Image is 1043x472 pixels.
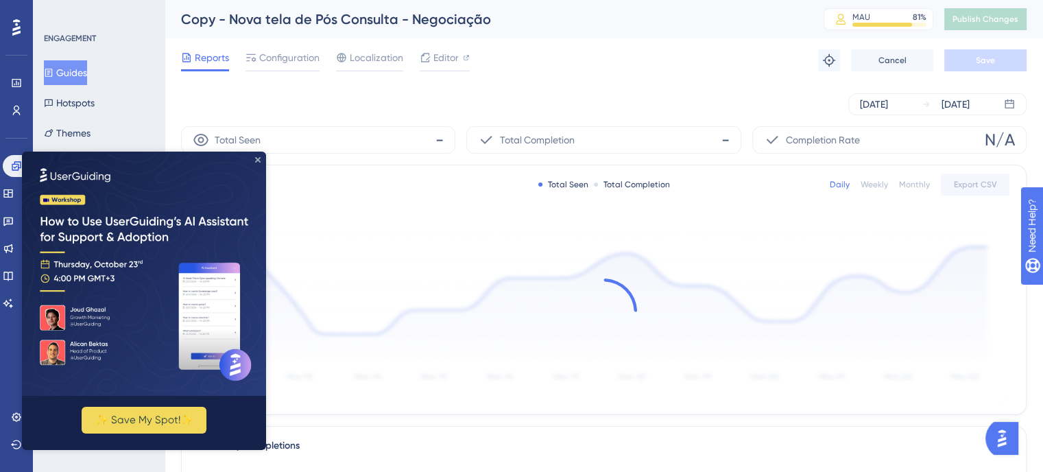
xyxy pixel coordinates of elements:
[195,49,229,66] span: Reports
[500,132,575,148] span: Total Completion
[538,179,588,190] div: Total Seen
[32,3,86,20] span: Need Help?
[861,179,888,190] div: Weekly
[952,14,1018,25] span: Publish Changes
[435,129,444,151] span: -
[721,129,730,151] span: -
[852,12,870,23] div: MAU
[899,179,930,190] div: Monthly
[215,132,261,148] span: Total Seen
[913,12,926,23] div: 81 %
[976,55,995,66] span: Save
[985,129,1015,151] span: N/A
[944,49,1027,71] button: Save
[181,10,789,29] div: Copy - Nova tela de Pós Consulta - Negociação
[433,49,459,66] span: Editor
[259,49,320,66] span: Configuration
[942,96,970,113] div: [DATE]
[233,5,239,11] div: Close Preview
[944,8,1027,30] button: Publish Changes
[878,55,907,66] span: Cancel
[860,96,888,113] div: [DATE]
[594,179,670,190] div: Total Completion
[786,132,860,148] span: Completion Rate
[350,49,403,66] span: Localization
[44,121,91,145] button: Themes
[851,49,933,71] button: Cancel
[830,179,850,190] div: Daily
[44,33,96,44] div: ENGAGEMENT
[954,179,997,190] span: Export CSV
[985,418,1027,459] iframe: UserGuiding AI Assistant Launcher
[941,174,1009,196] button: Export CSV
[44,60,87,85] button: Guides
[60,255,184,282] button: ✨ Save My Spot!✨
[44,91,95,115] button: Hotspots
